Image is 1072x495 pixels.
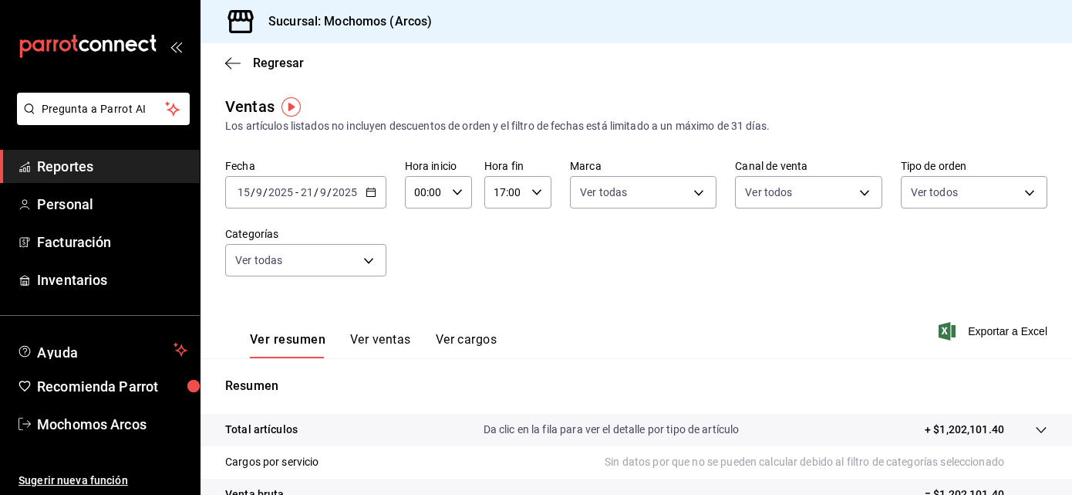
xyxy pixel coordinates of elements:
[225,454,319,470] p: Cargos por servicio
[37,270,187,290] span: Inventarios
[314,186,319,198] span: /
[570,161,716,171] label: Marca
[250,332,497,358] div: navigation tabs
[37,414,187,435] span: Mochomos Arcos
[319,186,327,198] input: --
[37,232,187,253] span: Facturación
[37,194,187,215] span: Personal
[225,95,275,118] div: Ventas
[295,186,298,198] span: -
[225,56,304,70] button: Regresar
[170,40,182,53] button: open_drawer_menu
[484,422,740,438] p: Da clic en la fila para ver el detalle por tipo de artículo
[735,161,882,171] label: Canal de venta
[942,322,1047,341] button: Exportar a Excel
[235,253,282,268] span: Ver todas
[263,186,268,198] span: /
[255,186,263,198] input: --
[925,422,1004,438] p: + $1,202,101.40
[37,376,187,397] span: Recomienda Parrot
[42,101,166,117] span: Pregunta a Parrot AI
[225,161,386,171] label: Fecha
[225,377,1047,395] p: Resumen
[268,186,294,198] input: ----
[350,332,411,358] button: Ver ventas
[911,185,958,200] span: Ver todos
[253,56,304,70] span: Regresar
[405,161,472,171] label: Hora inicio
[327,186,332,198] span: /
[256,12,432,31] h3: Sucursal: Mochomos (Arcos)
[250,332,325,358] button: Ver resumen
[19,473,187,489] span: Sugerir nueva función
[37,156,187,177] span: Reportes
[745,185,792,200] span: Ver todos
[436,332,497,358] button: Ver cargos
[484,161,551,171] label: Hora fin
[237,186,251,198] input: --
[225,118,1047,134] div: Los artículos listados no incluyen descuentos de orden y el filtro de fechas está limitado a un m...
[901,161,1047,171] label: Tipo de orden
[332,186,358,198] input: ----
[17,93,190,125] button: Pregunta a Parrot AI
[605,454,1047,470] p: Sin datos por que no se pueden calcular debido al filtro de categorías seleccionado
[225,422,298,438] p: Total artículos
[580,185,627,200] span: Ver todas
[225,229,386,239] label: Categorías
[37,341,167,359] span: Ayuda
[251,186,255,198] span: /
[11,112,190,128] a: Pregunta a Parrot AI
[300,186,314,198] input: --
[281,97,301,117] img: Tooltip marker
